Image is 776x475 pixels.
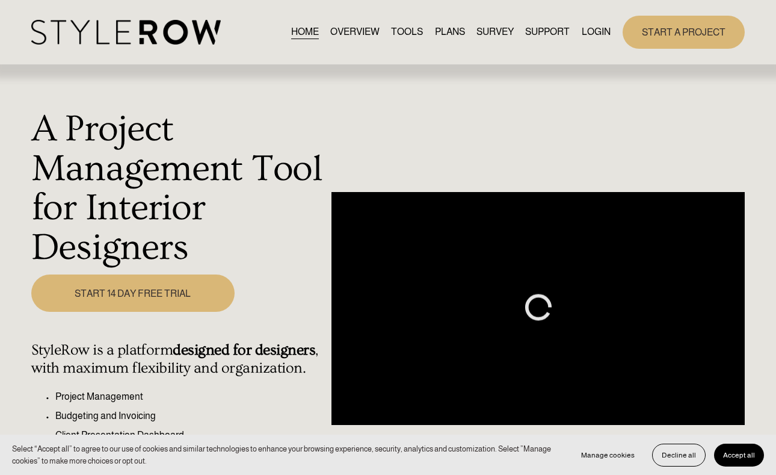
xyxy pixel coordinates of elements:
[582,24,611,40] a: LOGIN
[435,24,465,40] a: PLANS
[525,24,570,40] a: folder dropdown
[476,24,514,40] a: SURVEY
[652,444,706,467] button: Decline all
[391,24,423,40] a: TOOLS
[714,444,764,467] button: Accept all
[330,24,380,40] a: OVERVIEW
[55,390,325,404] p: Project Management
[55,428,325,442] p: Client Presentation Dashboard
[581,451,635,459] span: Manage cookies
[662,451,696,459] span: Decline all
[31,275,235,312] a: START 14 DAY FREE TRIAL
[623,16,745,49] a: START A PROJECT
[31,110,325,269] h1: A Project Management Tool for Interior Designers
[572,444,644,467] button: Manage cookies
[723,451,755,459] span: Accept all
[525,25,570,39] span: SUPPORT
[31,341,325,377] h4: StyleRow is a platform , with maximum flexibility and organization.
[31,20,221,45] img: StyleRow
[12,443,560,467] p: Select “Accept all” to agree to our use of cookies and similar technologies to enhance your brows...
[291,24,319,40] a: HOME
[55,409,325,423] p: Budgeting and Invoicing
[173,341,315,359] strong: designed for designers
